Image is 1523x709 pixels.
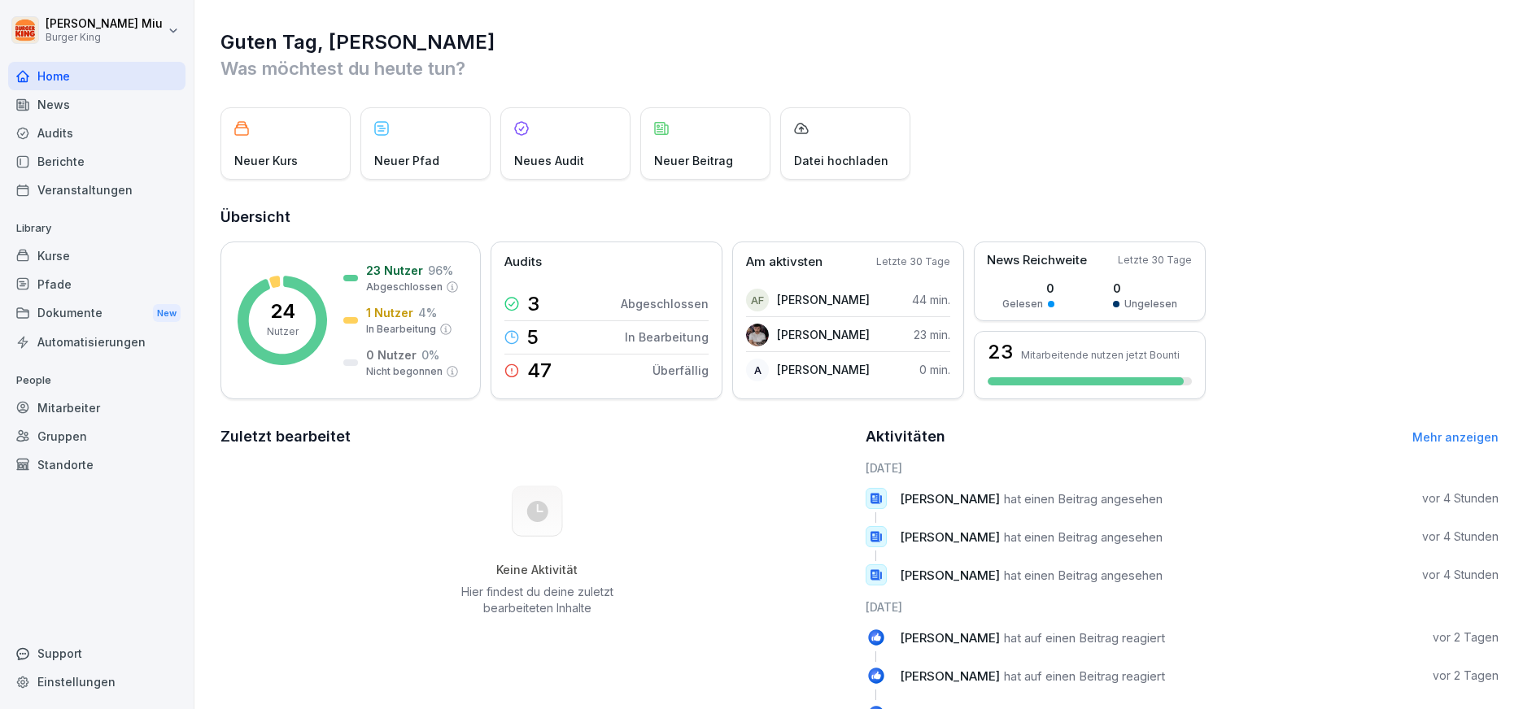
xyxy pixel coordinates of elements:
[1002,280,1054,297] p: 0
[900,529,1000,545] span: [PERSON_NAME]
[1113,280,1177,297] p: 0
[988,342,1013,362] h3: 23
[1004,491,1163,507] span: hat einen Beitrag angesehen
[866,459,1499,476] h6: [DATE]
[1124,297,1177,311] p: Ungelesen
[220,206,1499,228] h2: Übersicht
[8,368,185,394] p: People
[746,324,769,346] img: tw5tnfnssutukm6nhmovzqwr.png
[8,176,185,204] a: Veranstaltungen
[919,361,950,378] p: 0 min.
[366,304,413,321] p: 1 Nutzer
[46,17,163,31] p: [PERSON_NAME] Miu
[8,394,185,422] a: Mitarbeiter
[1118,253,1192,268] p: Letzte 30 Tage
[234,152,298,169] p: Neuer Kurs
[621,295,709,312] p: Abgeschlossen
[8,450,185,479] a: Standorte
[1021,349,1180,361] p: Mitarbeitende nutzen jetzt Bounti
[8,90,185,119] a: News
[270,302,295,321] p: 24
[900,568,1000,583] span: [PERSON_NAME]
[374,152,439,169] p: Neuer Pfad
[8,298,185,328] div: Dokumente
[912,291,950,308] p: 44 min.
[366,322,436,337] p: In Bearbeitung
[455,584,619,616] p: Hier findest du deine zuletzt bearbeiteten Inhalte
[8,62,185,90] a: Home
[1422,567,1499,583] p: vor 4 Stunden
[625,328,709,346] p: In Bearbeitung
[366,346,417,363] p: 0 Nutzer
[866,598,1499,615] h6: [DATE]
[654,152,733,169] p: Neuer Beitrag
[746,359,769,381] div: A
[746,253,823,272] p: Am aktivsten
[1422,490,1499,507] p: vor 4 Stunden
[900,668,1000,684] span: [PERSON_NAME]
[527,361,552,381] p: 47
[876,254,950,269] p: Letzte 30 Tage
[8,147,185,176] a: Berichte
[8,119,185,147] a: Audits
[366,262,423,279] p: 23 Nutzer
[220,29,1499,55] h1: Guten Tag, [PERSON_NAME]
[777,291,870,308] p: [PERSON_NAME]
[527,294,539,314] p: 3
[8,298,185,328] a: DokumenteNew
[504,253,542,272] p: Audits
[428,262,453,279] p: 96 %
[8,639,185,668] div: Support
[777,361,870,378] p: [PERSON_NAME]
[900,630,1000,646] span: [PERSON_NAME]
[1433,668,1499,684] p: vor 2 Tagen
[794,152,888,169] p: Datei hochladen
[8,270,185,298] a: Pfade
[1004,630,1165,646] span: hat auf einen Beitrag reagiert
[418,304,437,321] p: 4 %
[366,280,443,294] p: Abgeschlossen
[366,364,443,379] p: Nicht begonnen
[46,32,163,43] p: Burger King
[1002,297,1043,311] p: Gelesen
[153,304,181,323] div: New
[8,241,185,270] a: Kurse
[1004,668,1165,684] span: hat auf einen Beitrag reagiert
[1433,629,1499,646] p: vor 2 Tagen
[514,152,584,169] p: Neues Audit
[8,328,185,356] a: Automatisierungen
[527,328,539,347] p: 5
[220,425,854,448] h2: Zuletzt bearbeitet
[900,491,1000,507] span: [PERSON_NAME]
[220,55,1499,81] p: Was möchtest du heute tun?
[652,362,709,379] p: Überfällig
[8,422,185,450] a: Gruppen
[1422,528,1499,545] p: vor 4 Stunden
[866,425,945,448] h2: Aktivitäten
[1004,529,1163,545] span: hat einen Beitrag angesehen
[1412,430,1499,444] a: Mehr anzeigen
[746,289,769,311] div: AF
[267,324,299,339] p: Nutzer
[8,215,185,241] p: Library
[914,326,950,343] p: 23 min.
[421,346,439,363] p: 0 %
[8,668,185,696] a: Einstellungen
[1004,568,1163,583] span: hat einen Beitrag angesehen
[455,563,619,577] h5: Keine Aktivität
[987,251,1087,270] p: News Reichweite
[777,326,870,343] p: [PERSON_NAME]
